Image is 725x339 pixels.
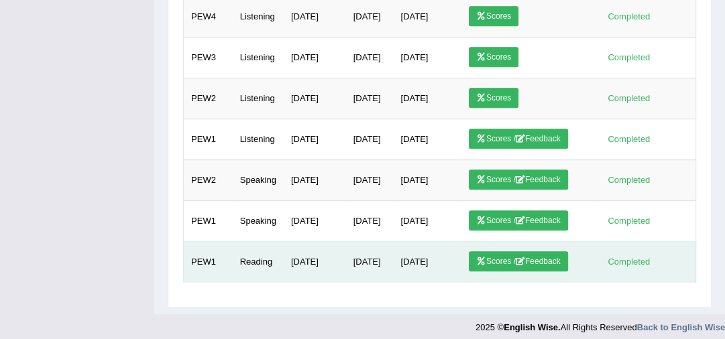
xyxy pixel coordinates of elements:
div: 2025 © All Rights Reserved [476,314,725,334]
td: [DATE] [346,119,394,159]
td: [DATE] [284,119,346,159]
td: PEW1 [184,200,233,241]
td: [DATE] [284,37,346,78]
td: [DATE] [346,37,394,78]
td: [DATE] [393,241,461,282]
a: Scores [469,88,518,108]
a: Scores [469,47,518,67]
td: [DATE] [393,78,461,119]
a: Back to English Wise [637,322,725,332]
td: [DATE] [346,241,394,282]
a: Scores /Feedback [469,251,568,271]
td: Listening [233,119,284,159]
td: Speaking [233,159,284,200]
td: [DATE] [393,119,461,159]
td: [DATE] [346,200,394,241]
td: [DATE] [284,200,346,241]
td: [DATE] [284,241,346,282]
div: Completed [603,91,655,105]
strong: English Wise. [504,322,560,332]
td: PEW3 [184,37,233,78]
div: Completed [603,214,655,228]
a: Scores [469,6,518,26]
td: [DATE] [284,159,346,200]
div: Completed [603,132,655,146]
td: PEW2 [184,159,233,200]
div: Completed [603,255,655,269]
td: Listening [233,37,284,78]
div: Completed [603,50,655,64]
div: Completed [603,173,655,187]
td: [DATE] [393,159,461,200]
td: PEW1 [184,241,233,282]
td: Reading [233,241,284,282]
td: [DATE] [284,78,346,119]
div: Completed [603,9,655,23]
a: Scores /Feedback [469,210,568,230]
td: Speaking [233,200,284,241]
td: [DATE] [393,200,461,241]
td: PEW2 [184,78,233,119]
td: [DATE] [346,78,394,119]
td: Listening [233,78,284,119]
a: Scores /Feedback [469,169,568,190]
td: PEW1 [184,119,233,159]
td: [DATE] [393,37,461,78]
a: Scores /Feedback [469,129,568,149]
td: [DATE] [346,159,394,200]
